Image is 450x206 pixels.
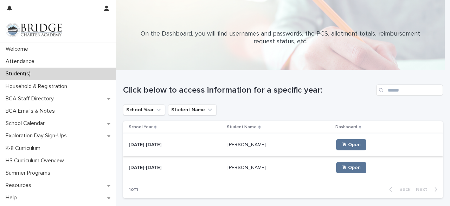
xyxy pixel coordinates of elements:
[129,163,163,171] p: [DATE]-[DATE]
[123,133,443,156] tr: [DATE]-[DATE][DATE]-[DATE] [PERSON_NAME][PERSON_NAME] 🖱 Open
[376,85,443,96] input: Search
[3,132,72,139] p: Exploration Day Sign-Ups
[123,85,373,95] h1: Click below to access information for a specific year:
[3,70,36,77] p: Student(s)
[123,181,144,198] p: 1 of 1
[3,145,46,152] p: K-8 Curriculum
[168,104,217,116] button: Student Name
[140,30,421,45] p: On the Dashboard, you will find usernames and passwords, the PCS, allotment totals, reimbursement...
[413,186,443,193] button: Next
[123,156,443,179] tr: [DATE]-[DATE][DATE]-[DATE] [PERSON_NAME][PERSON_NAME] 🖱 Open
[335,123,357,131] p: Dashboard
[384,186,413,193] button: Back
[3,108,60,114] p: BCA Emails & Notes
[3,182,37,189] p: Resources
[416,187,431,192] span: Next
[227,163,267,171] p: [PERSON_NAME]
[336,139,366,150] a: 🖱 Open
[3,83,73,90] p: Household & Registration
[3,194,22,201] p: Help
[342,142,361,147] span: 🖱 Open
[227,123,257,131] p: Student Name
[3,120,50,127] p: School Calendar
[3,157,70,164] p: HS Curriculum Overview
[227,141,267,148] p: [PERSON_NAME]
[336,162,366,173] a: 🖱 Open
[395,187,410,192] span: Back
[129,141,163,148] p: [DATE]-[DATE]
[129,123,153,131] p: School Year
[3,46,34,52] p: Welcome
[6,23,62,37] img: V1C1m3IdTEidaUdm9Hs0
[3,58,40,65] p: Attendance
[123,104,165,116] button: School Year
[3,170,56,176] p: Summer Programs
[3,95,59,102] p: BCA Staff Directory
[342,165,361,170] span: 🖱 Open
